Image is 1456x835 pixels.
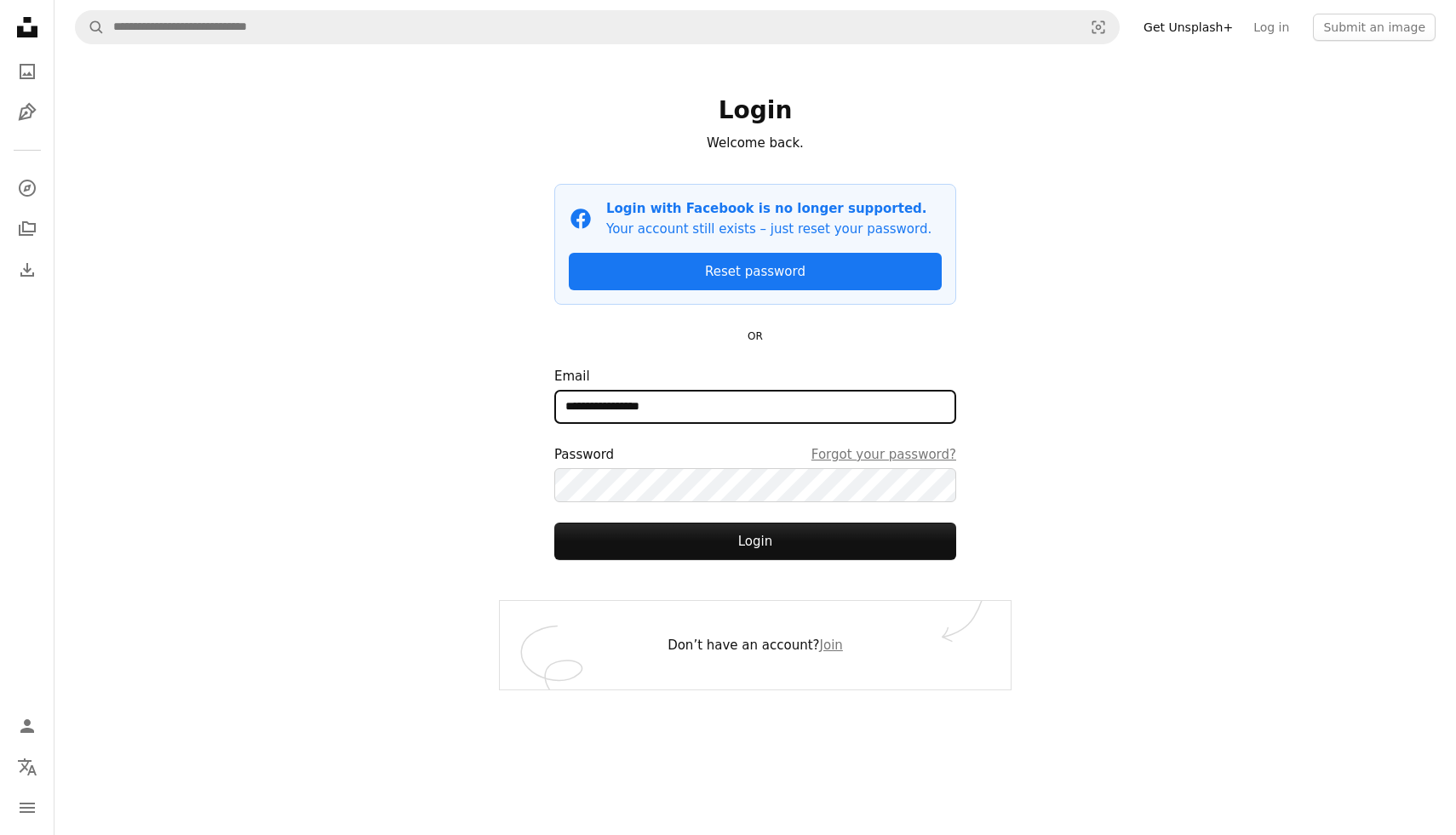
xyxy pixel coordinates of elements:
[10,750,44,784] button: Language
[554,366,956,424] label: Email
[554,133,956,153] p: Welcome back.
[1243,14,1299,41] a: Log in
[1313,14,1436,41] button: Submit an image
[554,95,956,126] h1: Login
[10,10,44,48] a: Home — Unsplash
[606,219,931,239] p: Your account still exists – just reset your password.
[10,791,44,825] button: Menu
[811,444,956,465] a: Forgot your password?
[748,330,763,342] small: OR
[10,253,44,287] a: Download History
[554,468,956,502] input: PasswordForgot your password?
[10,212,44,246] a: Collections
[10,709,44,743] a: Log in / Sign up
[500,601,1011,689] div: Don’t have an account?
[554,523,956,560] button: Login
[820,638,843,653] a: Join
[10,95,44,129] a: Illustrations
[554,390,956,424] input: Email
[10,171,44,205] a: Explore
[569,253,942,290] a: Reset password
[1133,14,1243,41] a: Get Unsplash+
[606,198,931,219] p: Login with Facebook is no longer supported.
[10,54,44,89] a: Photos
[1078,11,1119,43] button: Visual search
[554,444,956,465] div: Password
[76,11,105,43] button: Search Unsplash
[75,10,1120,44] form: Find visuals sitewide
